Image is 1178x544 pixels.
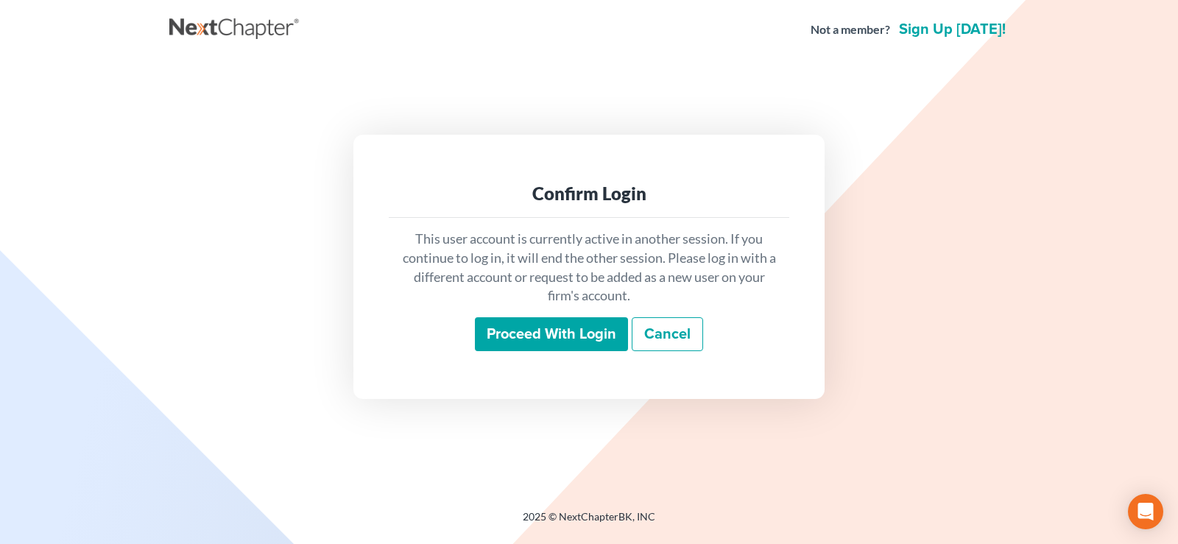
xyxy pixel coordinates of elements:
strong: Not a member? [811,21,890,38]
p: This user account is currently active in another session. If you continue to log in, it will end ... [401,230,777,305]
a: Sign up [DATE]! [896,22,1009,37]
input: Proceed with login [475,317,628,351]
div: Open Intercom Messenger [1128,494,1163,529]
div: Confirm Login [401,182,777,205]
a: Cancel [632,317,703,351]
div: 2025 © NextChapterBK, INC [169,509,1009,536]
